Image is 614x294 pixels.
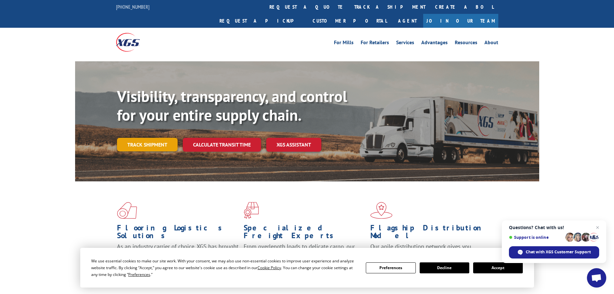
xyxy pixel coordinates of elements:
button: Decline [420,262,469,273]
div: Cookie Consent Prompt [80,248,534,288]
a: Join Our Team [423,14,498,28]
a: Customer Portal [308,14,392,28]
h1: Flagship Distribution Model [370,224,492,243]
span: Questions? Chat with us! [509,225,599,230]
img: xgs-icon-total-supply-chain-intelligence-red [117,202,137,219]
span: Cookie Policy [258,265,281,270]
span: Our agile distribution network gives you nationwide inventory management on demand. [370,243,489,258]
a: For Retailers [361,40,389,47]
span: Preferences [128,272,150,277]
a: For Mills [334,40,354,47]
a: Request a pickup [215,14,308,28]
b: Visibility, transparency, and control for your entire supply chain. [117,86,347,125]
a: Advantages [421,40,448,47]
h1: Flooring Logistics Solutions [117,224,239,243]
a: Resources [455,40,477,47]
button: Accept [473,262,523,273]
h1: Specialized Freight Experts [244,224,365,243]
img: xgs-icon-flagship-distribution-model-red [370,202,393,219]
div: Chat with XGS Customer Support [509,246,599,259]
a: About [484,40,498,47]
a: XGS ASSISTANT [266,138,321,152]
span: Chat with XGS Customer Support [526,249,591,255]
button: Preferences [366,262,415,273]
a: Calculate transit time [183,138,261,152]
a: Services [396,40,414,47]
div: Open chat [587,268,606,288]
div: We use essential cookies to make our site work. With your consent, we may also use non-essential ... [91,258,358,278]
img: xgs-icon-focused-on-flooring-red [244,202,259,219]
a: [PHONE_NUMBER] [116,4,150,10]
span: As an industry carrier of choice, XGS has brought innovation and dedication to flooring logistics... [117,243,239,266]
a: Track shipment [117,138,178,151]
a: Agent [392,14,423,28]
span: Close chat [594,224,601,231]
span: Support is online [509,235,563,240]
p: From overlength loads to delicate cargo, our experienced staff knows the best way to move your fr... [244,243,365,271]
